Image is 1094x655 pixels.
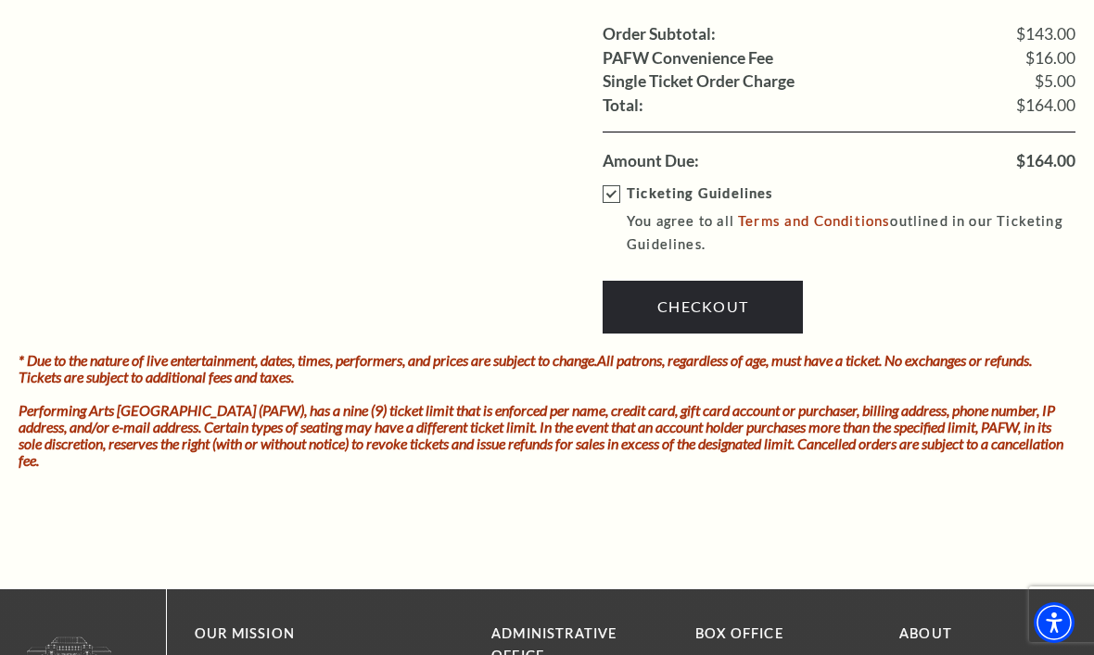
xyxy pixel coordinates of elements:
[603,97,643,114] label: Total:
[695,623,871,646] p: BOX OFFICE
[603,73,795,90] label: Single Ticket Order Charge
[195,623,426,646] p: OUR MISSION
[1016,26,1075,43] span: $143.00
[603,153,699,170] label: Amount Due:
[1016,97,1075,114] span: $164.00
[19,401,1063,469] i: Performing Arts [GEOGRAPHIC_DATA] (PAFW), has a nine (9) ticket limit that is enforced per name, ...
[597,351,879,369] strong: All patrons, regardless of age, must have a ticket
[603,26,716,43] label: Order Subtotal:
[899,625,952,641] a: About
[603,281,803,333] a: Checkout
[627,213,1062,252] span: outlined in our Ticketing Guidelines.
[1035,73,1075,90] span: $5.00
[1034,602,1075,643] div: Accessibility Menu
[1016,153,1075,170] span: $164.00
[603,50,773,67] label: PAFW Convenience Fee
[627,185,772,201] strong: Ticketing Guidelines
[738,212,890,229] a: Terms and Conditions
[1025,50,1075,67] span: $16.00
[19,351,1032,385] i: * Due to the nature of live entertainment, dates, times, performers, and prices are subject to ch...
